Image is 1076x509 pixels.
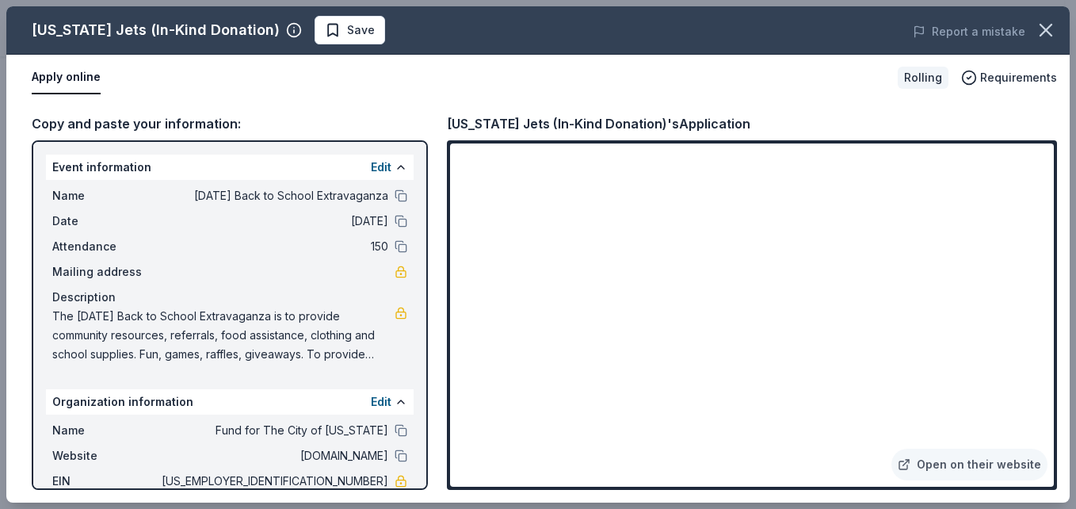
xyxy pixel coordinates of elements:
[371,392,391,411] button: Edit
[52,262,158,281] span: Mailing address
[52,288,407,307] div: Description
[52,446,158,465] span: Website
[913,22,1025,41] button: Report a mistake
[891,449,1047,480] a: Open on their website
[980,68,1057,87] span: Requirements
[347,21,375,40] span: Save
[158,186,388,205] span: [DATE] Back to School Extravaganza
[898,67,948,89] div: Rolling
[158,212,388,231] span: [DATE]
[158,421,388,440] span: Fund for The City of [US_STATE]
[158,472,388,491] span: [US_EMPLOYER_IDENTIFICATION_NUMBER]
[52,212,158,231] span: Date
[158,446,388,465] span: [DOMAIN_NAME]
[52,472,158,491] span: EIN
[52,237,158,256] span: Attendance
[46,389,414,415] div: Organization information
[32,17,280,43] div: [US_STATE] Jets (In-Kind Donation)
[46,155,414,180] div: Event information
[52,186,158,205] span: Name
[447,113,750,134] div: [US_STATE] Jets (In-Kind Donation)'s Application
[961,68,1057,87] button: Requirements
[52,421,158,440] span: Name
[315,16,385,44] button: Save
[52,307,395,364] span: The [DATE] Back to School Extravaganza is to provide community resources, referrals, food assista...
[158,237,388,256] span: 150
[32,113,428,134] div: Copy and paste your information:
[32,61,101,94] button: Apply online
[371,158,391,177] button: Edit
